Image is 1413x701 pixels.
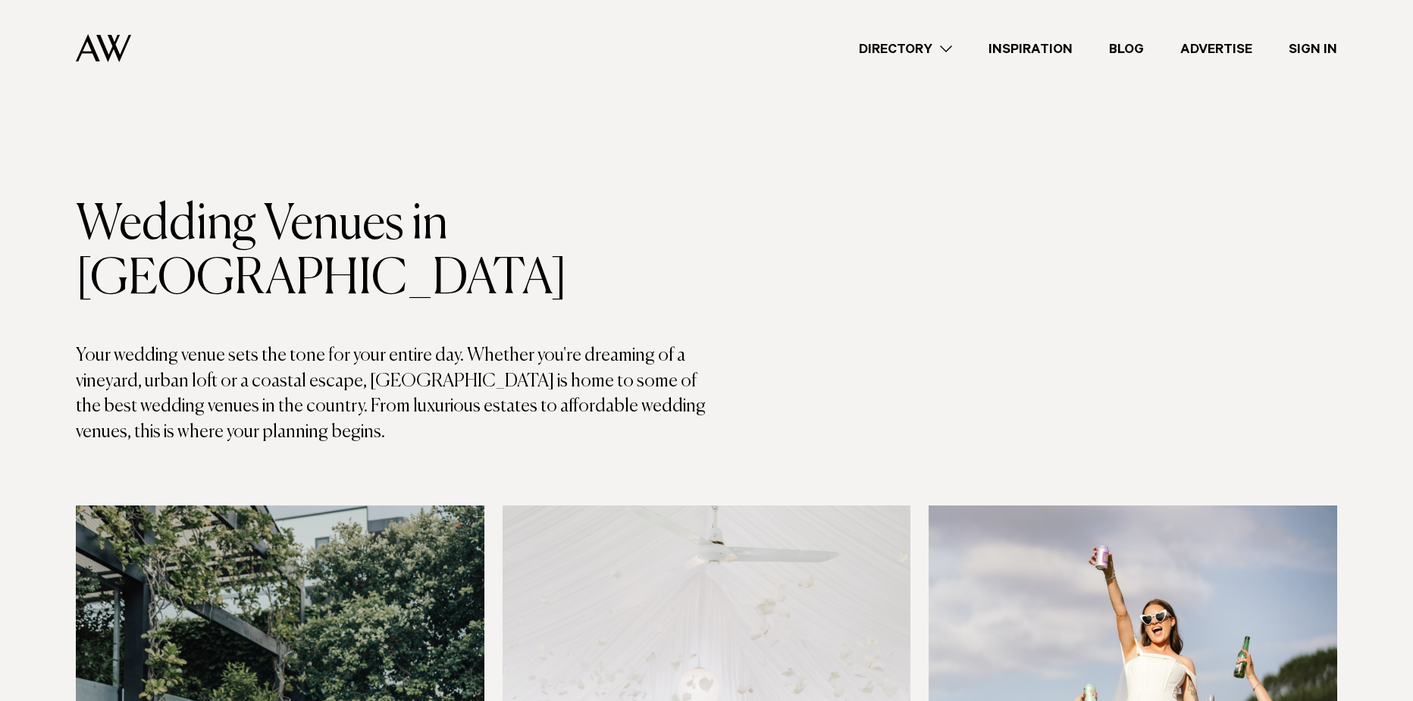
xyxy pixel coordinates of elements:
p: Your wedding venue sets the tone for your entire day. Whether you're dreaming of a vineyard, urba... [76,343,706,445]
h1: Wedding Venues in [GEOGRAPHIC_DATA] [76,198,706,307]
a: Inspiration [970,39,1091,59]
a: Advertise [1162,39,1270,59]
img: Auckland Weddings Logo [76,34,131,62]
a: Directory [841,39,970,59]
a: Sign In [1270,39,1355,59]
a: Blog [1091,39,1162,59]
